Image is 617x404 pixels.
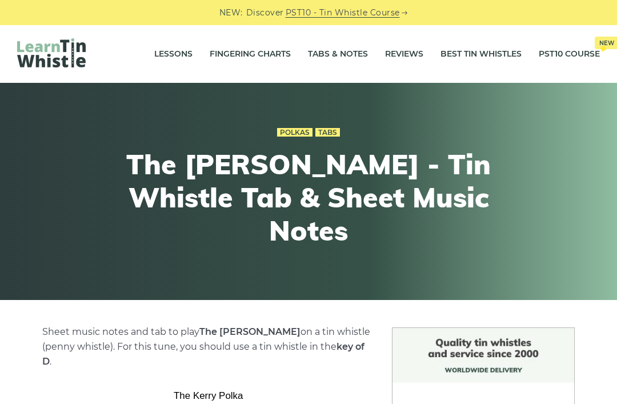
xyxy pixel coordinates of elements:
a: Polkas [277,128,312,137]
p: Sheet music notes and tab to play on a tin whistle (penny whistle). For this tune, you should use... [42,325,375,369]
a: Tabs & Notes [308,40,368,69]
strong: key of D [42,341,364,367]
a: Best Tin Whistles [440,40,522,69]
a: PST10 CourseNew [539,40,600,69]
a: Tabs [315,128,340,137]
strong: The [PERSON_NAME] [199,326,301,337]
h1: The [PERSON_NAME] - Tin Whistle Tab & Sheet Music Notes [98,148,519,247]
a: Fingering Charts [210,40,291,69]
a: Lessons [154,40,193,69]
img: LearnTinWhistle.com [17,38,86,67]
a: Reviews [385,40,423,69]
